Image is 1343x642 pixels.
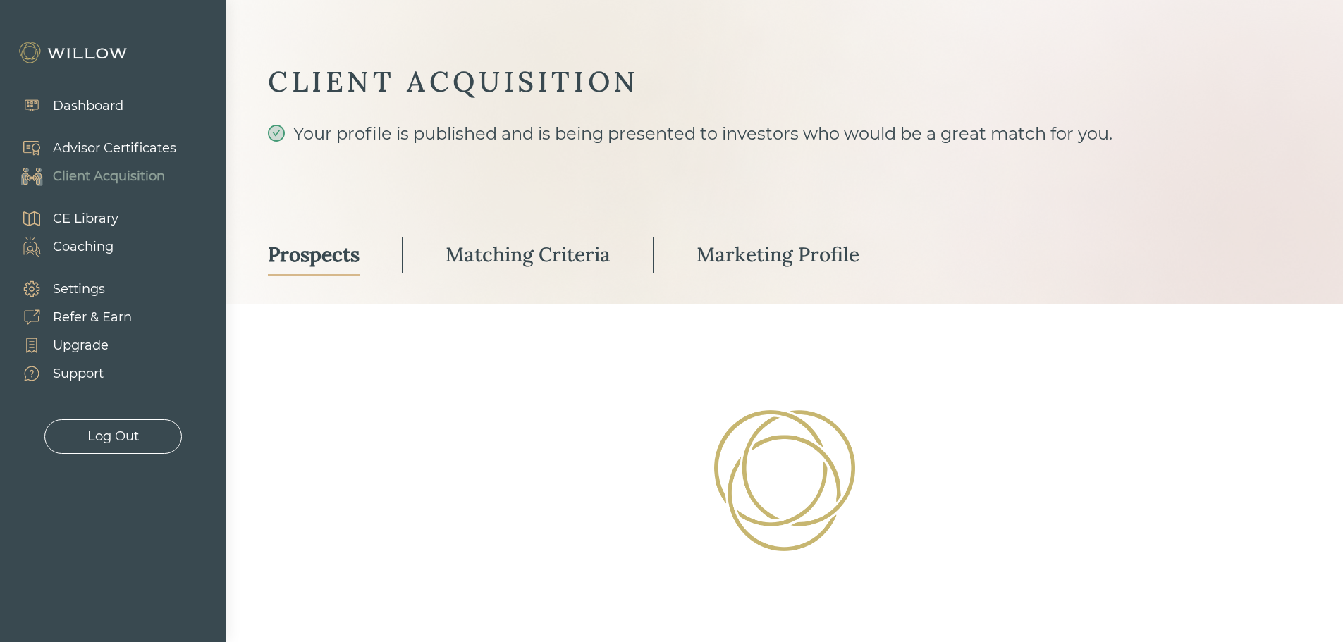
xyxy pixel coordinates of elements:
a: Client Acquisition [7,162,176,190]
div: CLIENT ACQUISITION [268,63,1301,100]
div: Matching Criteria [446,242,611,267]
div: Marketing Profile [697,242,859,267]
span: check-circle [268,125,285,142]
div: Your profile is published and is being presented to investors who would be a great match for you. [268,121,1301,197]
div: Coaching [53,237,114,257]
img: Willow [18,42,130,64]
div: Settings [53,280,105,299]
a: Marketing Profile [697,235,859,276]
div: CE Library [53,209,118,228]
div: Upgrade [53,336,109,355]
img: Loading! [712,409,856,553]
a: Settings [7,275,132,303]
div: Prospects [268,242,360,267]
div: Client Acquisition [53,167,165,186]
div: Support [53,364,104,383]
a: CE Library [7,204,118,233]
a: Coaching [7,233,118,261]
a: Prospects [268,235,360,276]
a: Upgrade [7,331,132,359]
div: Dashboard [53,97,123,116]
div: Log Out [87,427,139,446]
a: Refer & Earn [7,303,132,331]
a: Dashboard [7,92,123,120]
a: Advisor Certificates [7,134,176,162]
div: Refer & Earn [53,308,132,327]
div: Advisor Certificates [53,139,176,158]
a: Matching Criteria [446,235,611,276]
